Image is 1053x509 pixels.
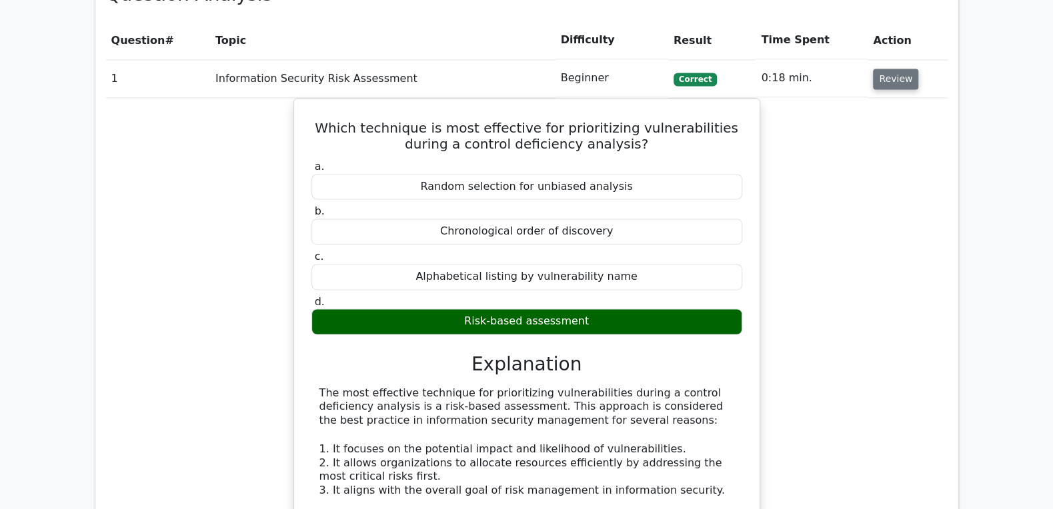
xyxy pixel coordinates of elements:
th: Action [868,21,947,59]
th: # [106,21,210,59]
span: b. [315,205,325,217]
span: a. [315,160,325,173]
th: Topic [210,21,556,59]
th: Difficulty [556,21,668,59]
td: Beginner [556,59,668,97]
td: 1 [106,59,210,97]
h3: Explanation [319,353,734,376]
button: Review [873,69,918,89]
div: Random selection for unbiased analysis [311,174,742,200]
span: c. [315,250,324,262]
td: Information Security Risk Assessment [210,59,556,97]
h5: Which technique is most effective for prioritizing vulnerabilities during a control deficiency an... [310,120,744,152]
th: Time Spent [756,21,868,59]
span: Correct [674,73,717,86]
span: Question [111,34,165,47]
span: d. [315,295,325,308]
div: Risk-based assessment [311,308,742,334]
th: Result [668,21,756,59]
div: Chronological order of discovery [311,219,742,245]
td: 0:18 min. [756,59,868,97]
div: Alphabetical listing by vulnerability name [311,264,742,290]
